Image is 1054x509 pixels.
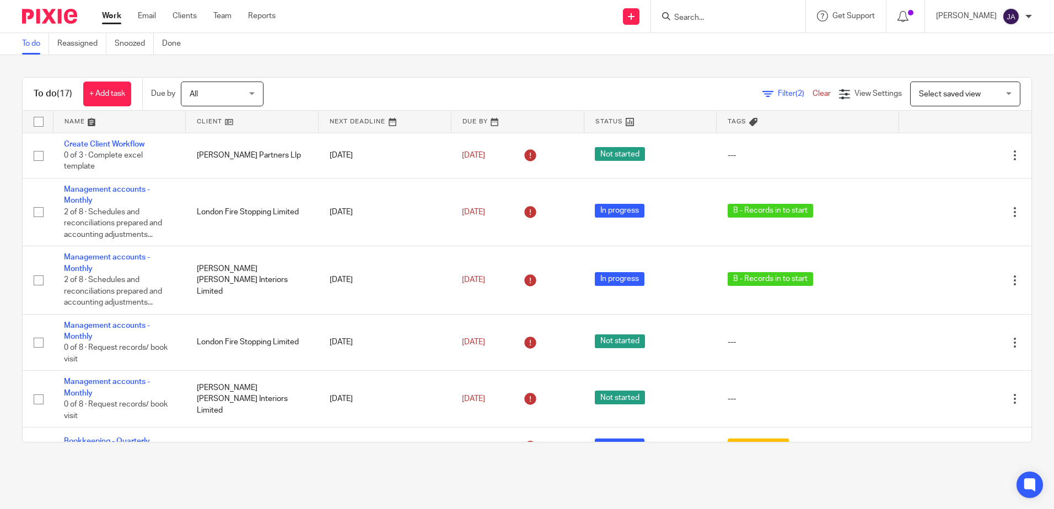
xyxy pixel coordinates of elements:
span: Filter [778,90,813,98]
td: [DATE] [319,427,451,467]
td: London Fire Stopping Limited [186,178,319,246]
a: Management accounts - Monthly [64,186,150,204]
span: In progress [595,438,644,452]
a: Management accounts - Monthly [64,378,150,397]
span: [DATE] [462,208,485,216]
td: [PERSON_NAME] [PERSON_NAME] Interiors Limited [186,246,319,314]
span: Not started [595,334,645,348]
span: In progress [595,204,644,218]
img: Pixie [22,9,77,24]
a: Bookkeeping - Quarterly [64,437,150,445]
span: 0 of 8 · Request records/ book visit [64,400,168,420]
td: [PERSON_NAME] Partners Llp [186,133,319,178]
span: 0 of 8 · Request records/ book visit [64,344,168,364]
a: Management accounts - Monthly [64,322,150,340]
span: (17) [57,89,72,98]
td: [DATE] [319,371,451,427]
h1: To do [34,88,72,100]
div: --- [728,337,888,348]
span: View Settings [854,90,902,98]
a: Clients [173,10,197,21]
td: [DATE] [319,133,451,178]
span: Get Support [832,12,875,20]
div: --- [728,150,888,161]
a: Reports [248,10,276,21]
a: Management accounts - Monthly [64,253,150,272]
a: Email [138,10,156,21]
td: [DATE] [319,314,451,371]
td: [DATE] [319,246,451,314]
p: [PERSON_NAME] [936,10,997,21]
a: Create Client Workflow [64,140,144,148]
span: B - Records in to start [728,272,813,286]
span: [DATE] [462,395,485,403]
a: To do [22,33,49,55]
a: Team [213,10,232,21]
td: Mak Industries Limited [186,427,319,467]
span: 0 of 3 · Complete excel template [64,151,143,171]
span: [DATE] [462,276,485,284]
span: Tags [728,118,746,124]
td: London Fire Stopping Limited [186,314,319,371]
span: Not started [595,391,645,404]
td: [DATE] [319,178,451,246]
div: --- [728,393,888,404]
img: svg%3E [1002,8,1020,25]
span: Not started [595,147,645,161]
span: [DATE] [462,338,485,346]
span: 2 of 8 · Schedules and reconciliations prepared and accounting adjustments... [64,208,162,239]
a: Work [102,10,121,21]
a: + Add task [83,82,131,106]
a: Clear [813,90,831,98]
p: Due by [151,88,175,99]
span: 2 of 8 · Schedules and reconciliations prepared and accounting adjustments... [64,276,162,306]
td: [PERSON_NAME] [PERSON_NAME] Interiors Limited [186,371,319,427]
a: Done [162,33,189,55]
input: Search [673,13,772,23]
a: Reassigned [57,33,106,55]
span: Select saved view [919,90,981,98]
a: Snoozed [115,33,154,55]
span: All [190,90,198,98]
span: C - In progress [728,438,789,452]
span: B - Records in to start [728,204,813,218]
span: [DATE] [462,151,485,159]
span: In progress [595,272,644,286]
span: (2) [795,90,804,98]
